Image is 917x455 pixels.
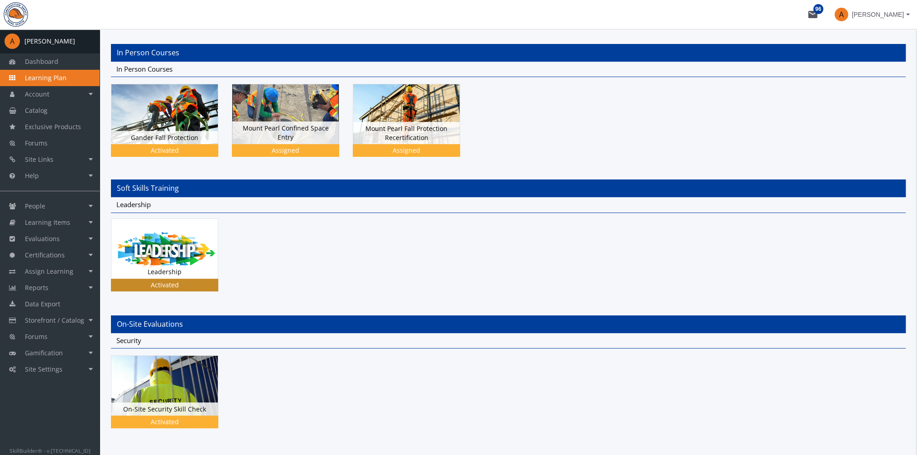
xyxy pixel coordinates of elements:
div: Leadership [111,218,232,305]
span: Evaluations [25,234,60,243]
span: A [5,34,20,49]
span: Dashboard [25,57,58,66]
span: Forums [25,332,48,341]
span: Learning Items [25,218,70,227]
span: [PERSON_NAME] [852,6,904,23]
div: On-Site Security Skill Check [111,355,232,442]
div: Mount Pearl Confined Space Entry [232,121,339,144]
span: Gamification [25,349,63,357]
small: SkillBuilder® - v.[TECHNICAL_ID] [10,447,91,454]
span: Certifications [25,251,65,259]
span: Account [25,90,49,98]
span: Site Links [25,155,53,164]
span: Data Export [25,300,60,308]
div: Gander Fall Protection [111,131,218,145]
span: In Person Courses [117,48,179,58]
div: Activated [113,281,216,290]
div: Activated [113,146,216,155]
span: Help [25,171,39,180]
span: Exclusive Products [25,122,81,131]
span: Leadership [116,200,151,209]
div: Mount Pearl Fall Protection Recertification [353,84,474,170]
div: Mount Pearl Confined Space Entry [232,84,353,170]
span: People [25,202,45,210]
mat-icon: mail [807,9,818,20]
span: Assign Learning [25,267,73,276]
div: Mount Pearl Fall Protection Recertification [353,122,460,144]
div: Gander Fall Protection [111,84,232,170]
span: Soft Skills Training [117,183,179,193]
span: In Person Courses [116,64,173,73]
span: Learning Plan [25,73,67,82]
span: Catalog [25,106,48,115]
div: Assigned [234,146,337,155]
span: On-Site Evaluations [117,319,183,329]
div: Assigned [355,146,458,155]
div: On-Site Security Skill Check [111,402,218,416]
span: A [835,8,848,21]
span: Forums [25,139,48,147]
span: Reports [25,283,48,292]
div: [PERSON_NAME] [24,37,75,46]
div: Leadership [111,265,218,279]
div: Activated [113,417,216,426]
span: Site Settings [25,365,62,373]
span: Security [116,336,141,345]
span: Storefront / Catalog [25,316,84,324]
